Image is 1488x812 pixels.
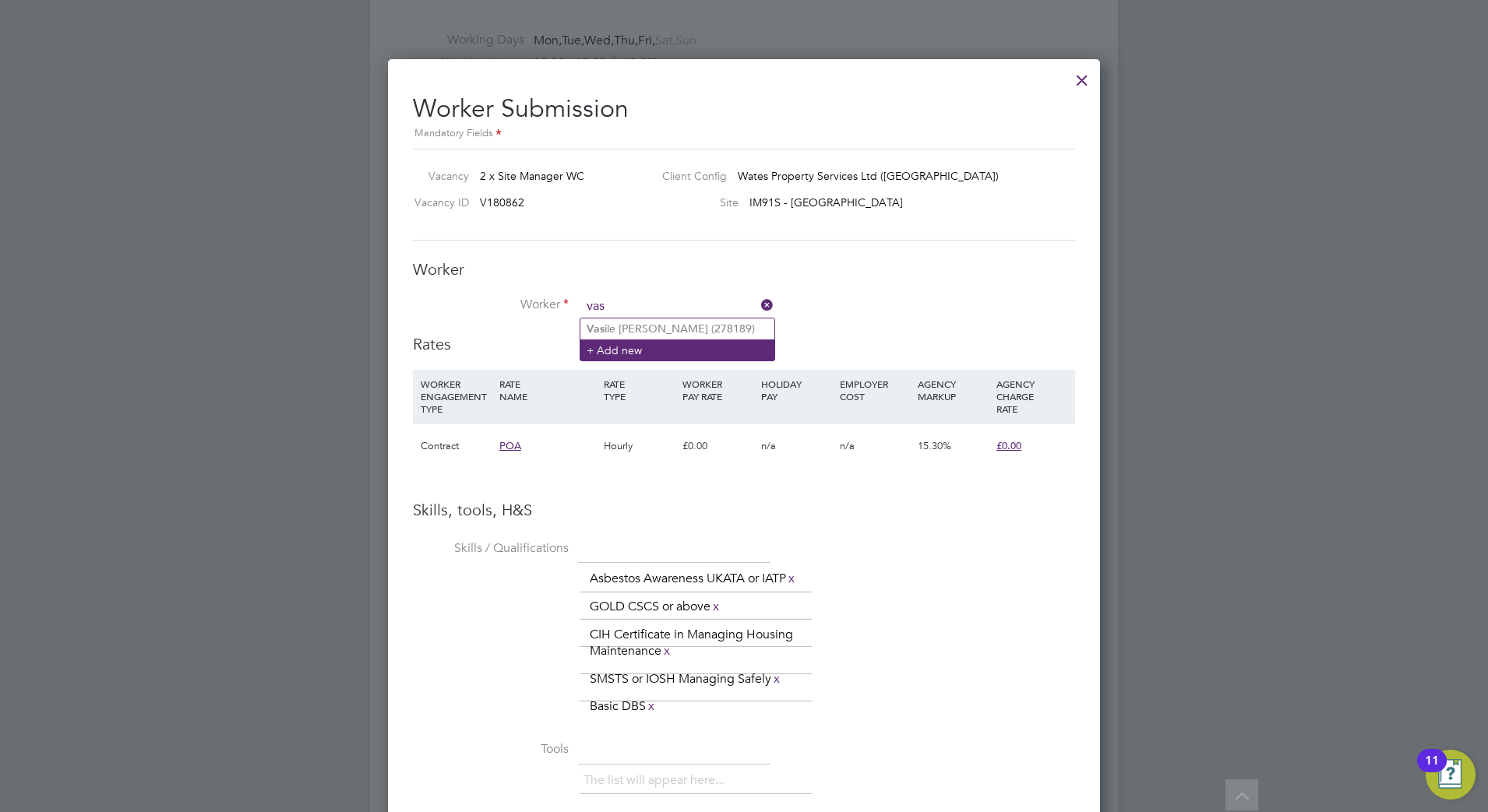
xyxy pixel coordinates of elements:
a: x [661,641,672,661]
label: Site [650,195,739,209]
h3: Skills, tools, H&S [413,500,1075,520]
div: WORKER PAY RATE [679,370,757,410]
li: SMSTS or IOSH Managing Safely [584,669,788,690]
span: £0.00 [996,439,1021,452]
div: Contract [417,424,495,469]
label: Skills / Qualifications [413,540,569,557]
li: Asbestos Awareness UKATA or IATP [584,568,803,589]
li: + Add new [580,339,774,360]
label: Client Config [650,169,727,183]
a: x [771,669,782,689]
div: £0.00 [679,424,757,469]
div: Hourly [600,424,679,469]
span: V180862 [480,195,524,209]
span: POA [499,439,521,452]
span: Wates Property Services Ltd ([GEOGRAPHIC_DATA]) [738,169,999,183]
div: AGENCY MARKUP [914,370,993,410]
label: Vacancy ID [407,195,469,209]
li: ile [PERSON_NAME] (278189) [580,318,774,339]
div: WORKER ENGAGEMENT TYPE [417,370,495,423]
h3: Worker [413,259,1075,279]
li: Basic DBS [584,696,663,717]
button: Open Resource Center, 11 new notifications [1426,750,1476,800]
div: 11 [1425,761,1439,781]
div: HOLIDAY PAY [757,370,836,410]
div: EMPLOYER COST [836,370,915,410]
input: Search for... [581,295,774,318]
span: n/a [840,439,855,452]
label: Worker [413,297,569,313]
div: RATE TYPE [600,370,679,410]
a: x [786,568,797,589]
h3: Rates [413,334,1075,354]
span: IM91S - [GEOGRAPHIC_DATA] [749,195,903,209]
li: The list will appear here... [584,770,731,791]
li: GOLD CSCS or above [584,596,728,617]
label: Tools [413,741,569,758]
a: x [711,596,721,617]
span: 15.30% [918,439,951,452]
label: Vacancy [407,169,469,183]
div: Mandatory Fields [413,125,1075,142]
h2: Worker Submission [413,81,1075,142]
div: AGENCY CHARGE RATE [993,370,1071,423]
span: 2 x Site Manager WC [480,169,584,183]
a: x [646,696,657,716]
div: RATE NAME [495,370,600,410]
li: CIH Certificate in Managing Housing Maintenance [584,624,809,662]
span: n/a [761,439,776,452]
b: Vas [587,322,605,336]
